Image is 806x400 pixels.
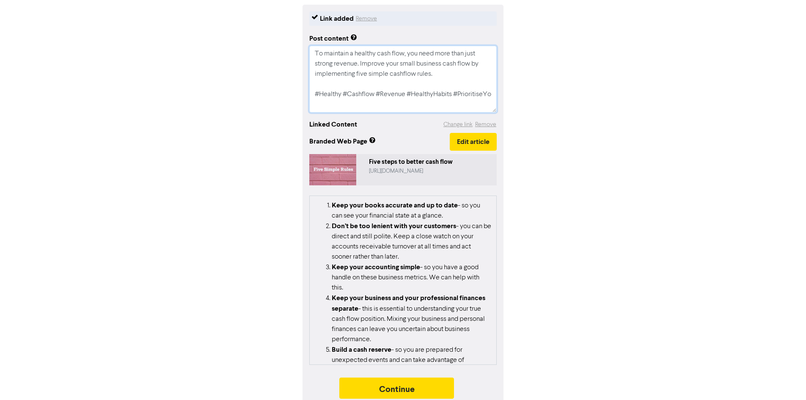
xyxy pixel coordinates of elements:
div: Linked Content [309,119,357,130]
div: Five steps to better cash flow [369,157,493,167]
button: Remove [355,14,377,24]
li: - this is essential to understanding your true cash flow position. Mixing your business and perso... [332,293,491,345]
button: Edit article [450,133,497,151]
li: - so you have a good handle on these business metrics. We can help with this. [332,262,491,293]
div: Post content [309,33,357,44]
div: https://public2.bomamarketing.com/cp/HoaY9Ktt0QQiQuKuOMcKm?sa=NOAjioFw [369,167,493,175]
strong: Build a cash reserve [332,345,391,354]
div: Link added [320,14,354,24]
img: HoaY9Ktt0QQiQuKuOMcKm-Five-Simple-Rules.jpg [309,154,356,185]
strong: Keep your accounting simple [332,263,420,271]
li: - so you can see your financial state at a glance. [332,200,491,221]
button: Change link [443,120,473,130]
strong: Keep your business and your professional finances separate [332,294,485,313]
strong: Don’t be too lenient with your customers [332,222,456,230]
strong: Keep your books accurate and up to date [332,201,458,210]
button: Remove [475,120,497,130]
button: Continue [339,378,454,399]
li: - you can be direct and still polite. Keep a close watch on your accounts receivable turnover at ... [332,221,491,262]
textarea: To maintain a healthy cash flow, you need more than just strong revenue. Improve your small busin... [309,46,497,113]
a: Five steps to better cash flow[URL][DOMAIN_NAME] [309,154,497,185]
li: - so you are prepared for unexpected events and can take advantage of opportunities when they pop... [332,345,491,375]
iframe: Chat Widget [764,359,806,400]
span: Branded Web Page [309,136,450,146]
